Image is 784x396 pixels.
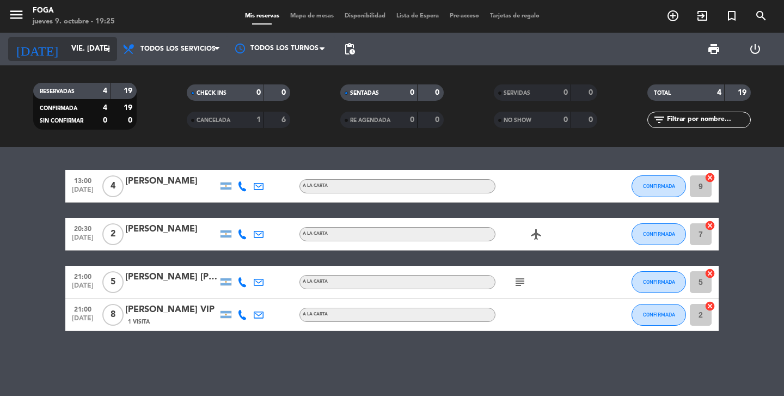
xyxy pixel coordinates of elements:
strong: 0 [589,89,595,96]
span: NO SHOW [504,118,531,123]
button: CONFIRMADA [632,175,686,197]
strong: 0 [435,89,442,96]
span: Pre-acceso [444,13,485,19]
div: [PERSON_NAME] [125,222,218,236]
span: CANCELADA [197,118,230,123]
span: CONFIRMADA [643,231,675,237]
span: A LA CARTA [303,312,328,316]
span: 8 [102,304,124,326]
i: subject [513,276,526,289]
button: CONFIRMADA [632,223,686,245]
strong: 0 [281,89,288,96]
i: arrow_drop_down [101,42,114,56]
div: [PERSON_NAME] [PERSON_NAME] VIP!! [125,270,218,284]
i: menu [8,7,24,23]
strong: 19 [738,89,749,96]
span: [DATE] [69,315,96,327]
span: pending_actions [343,42,356,56]
strong: 0 [128,117,134,124]
div: FOGA [33,5,115,16]
span: 21:00 [69,302,96,315]
i: turned_in_not [725,9,738,22]
i: exit_to_app [696,9,709,22]
span: CONFIRMADA [643,279,675,285]
span: A LA CARTA [303,279,328,284]
i: add_circle_outline [666,9,679,22]
strong: 4 [103,104,107,112]
span: RESERVADAS [40,89,75,94]
i: [DATE] [8,37,66,61]
strong: 6 [281,116,288,124]
span: Mis reservas [240,13,285,19]
span: 13:00 [69,174,96,186]
span: TOTAL [654,90,671,96]
i: power_settings_new [749,42,762,56]
strong: 1 [256,116,261,124]
button: menu [8,7,24,27]
span: [DATE] [69,282,96,295]
span: 20:30 [69,222,96,234]
i: filter_list [653,113,666,126]
span: SIN CONFIRMAR [40,118,83,124]
span: [DATE] [69,186,96,199]
span: print [707,42,720,56]
button: CONFIRMADA [632,304,686,326]
span: 4 [102,175,124,197]
strong: 0 [410,89,414,96]
span: RE AGENDADA [350,118,390,123]
span: SERVIDAS [504,90,530,96]
button: CONFIRMADA [632,271,686,293]
i: search [755,9,768,22]
strong: 4 [717,89,721,96]
strong: 0 [589,116,595,124]
strong: 0 [563,116,568,124]
div: LOG OUT [734,33,776,65]
i: cancel [705,301,715,312]
div: [PERSON_NAME] [125,174,218,188]
strong: 0 [256,89,261,96]
span: A LA CARTA [303,231,328,236]
span: Disponibilidad [339,13,391,19]
span: CONFIRMADA [643,183,675,189]
strong: 4 [103,87,107,95]
span: 21:00 [69,270,96,282]
span: Tarjetas de regalo [485,13,545,19]
span: 2 [102,223,124,245]
i: airplanemode_active [530,228,543,241]
i: cancel [705,268,715,279]
i: cancel [705,220,715,231]
div: jueves 9. octubre - 19:25 [33,16,115,27]
span: A LA CARTA [303,184,328,188]
span: CONFIRMADA [40,106,77,111]
span: CONFIRMADA [643,312,675,318]
span: 1 Visita [128,318,150,326]
strong: 0 [103,117,107,124]
span: 5 [102,271,124,293]
span: SENTADAS [350,90,379,96]
strong: 0 [410,116,414,124]
span: [DATE] [69,234,96,247]
strong: 19 [124,104,134,112]
span: Todos los servicios [140,45,216,53]
span: CHECK INS [197,90,226,96]
div: [PERSON_NAME] VIP [125,303,218,317]
span: Mapa de mesas [285,13,339,19]
i: cancel [705,172,715,183]
span: Lista de Espera [391,13,444,19]
strong: 0 [563,89,568,96]
input: Filtrar por nombre... [666,114,750,126]
strong: 19 [124,87,134,95]
strong: 0 [435,116,442,124]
